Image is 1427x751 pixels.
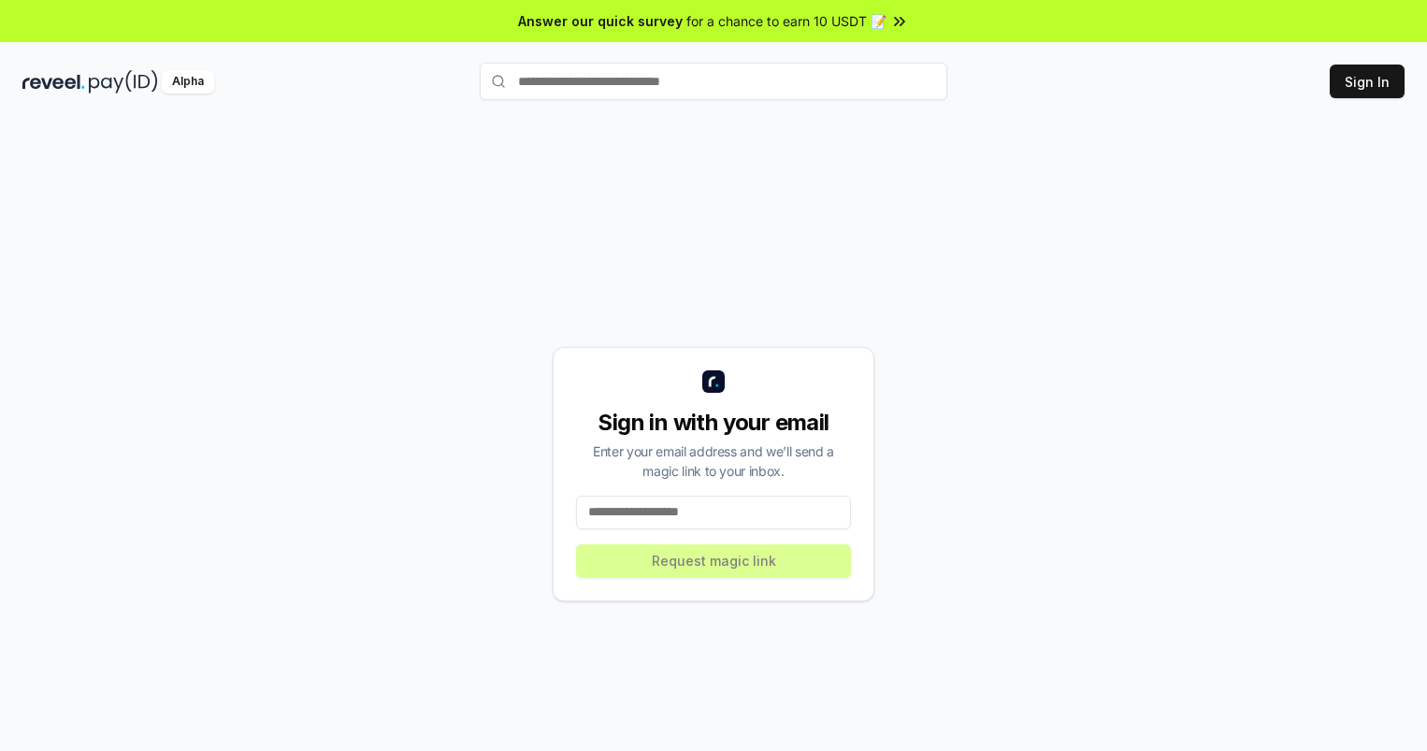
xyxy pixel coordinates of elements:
span: Answer our quick survey [518,11,683,31]
button: Sign In [1330,65,1405,98]
span: for a chance to earn 10 USDT 📝 [686,11,886,31]
img: logo_small [702,370,725,393]
img: reveel_dark [22,70,85,94]
img: pay_id [89,70,158,94]
div: Sign in with your email [576,408,851,438]
div: Enter your email address and we’ll send a magic link to your inbox. [576,441,851,481]
div: Alpha [162,70,214,94]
